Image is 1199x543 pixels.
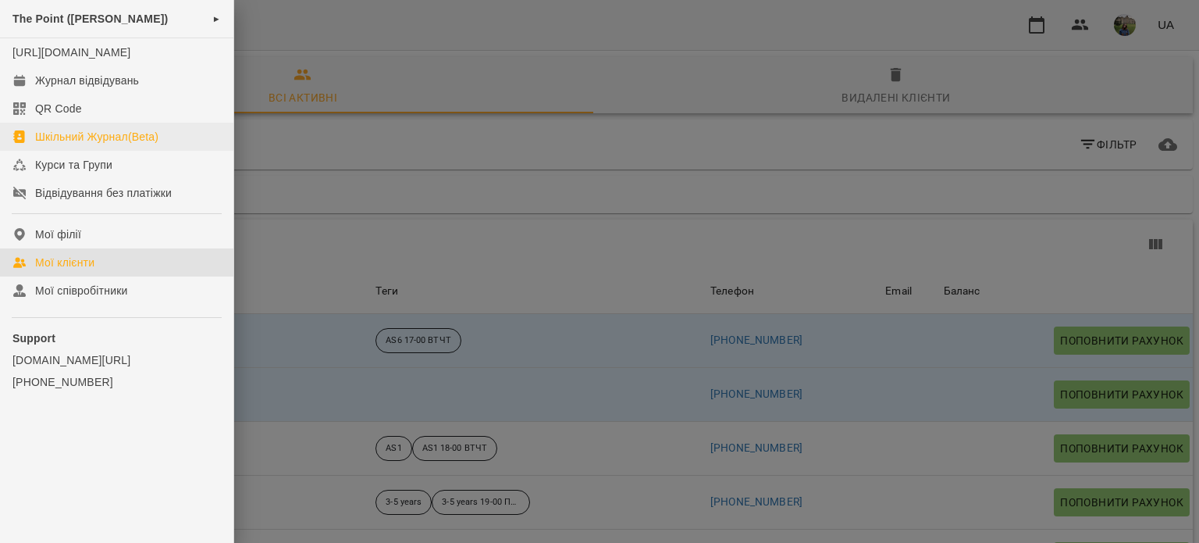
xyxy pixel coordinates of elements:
[35,227,81,242] div: Мої філії
[35,283,128,298] div: Мої співробітники
[35,185,172,201] div: Відвідування без платіжки
[35,129,158,145] div: Шкільний Журнал(Beta)
[12,352,221,368] a: [DOMAIN_NAME][URL]
[35,157,112,173] div: Курси та Групи
[12,13,168,25] span: The Point ([PERSON_NAME])
[212,13,221,25] span: ►
[12,330,221,346] p: Support
[35,255,94,270] div: Мої клієнти
[12,46,130,59] a: [URL][DOMAIN_NAME]
[12,374,221,390] a: [PHONE_NUMBER]
[35,101,82,116] div: QR Code
[35,73,139,88] div: Журнал відвідувань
